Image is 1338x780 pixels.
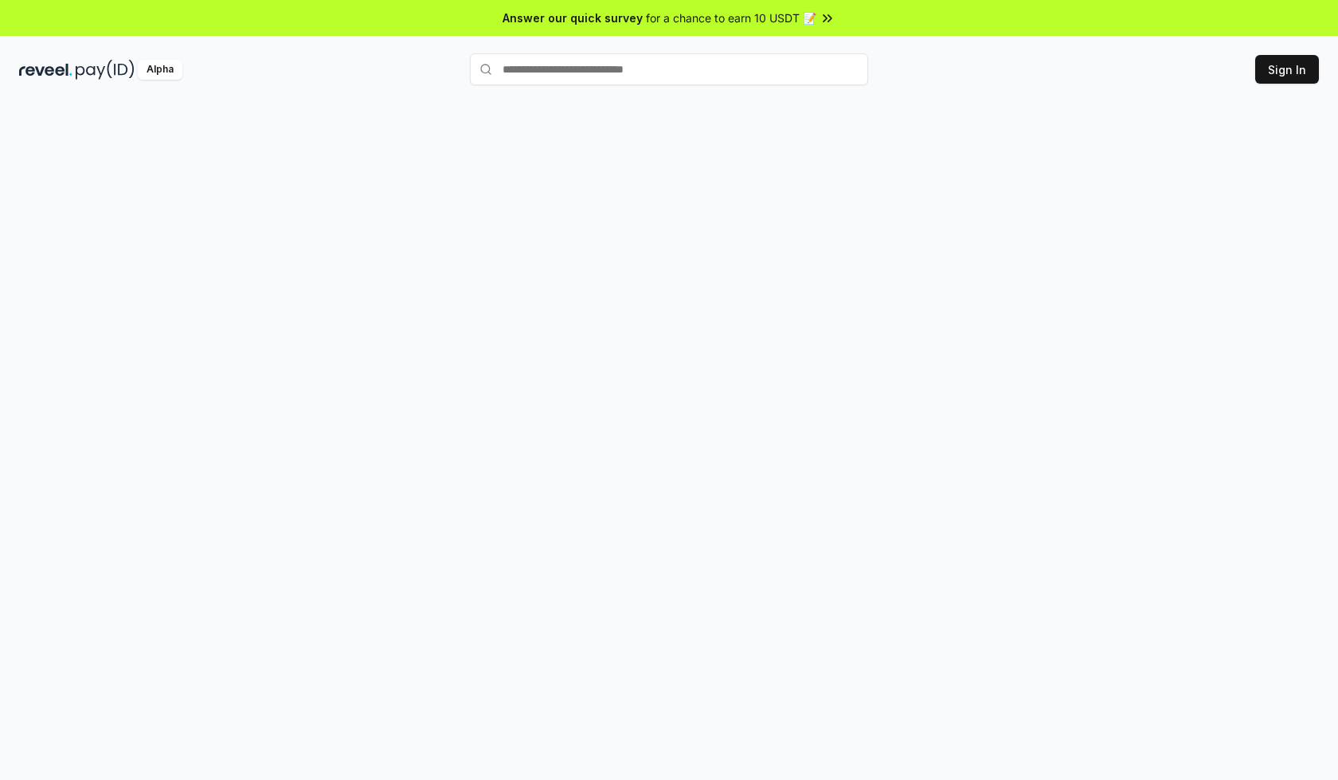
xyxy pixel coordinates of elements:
[138,60,182,80] div: Alpha
[1255,55,1319,84] button: Sign In
[646,10,816,26] span: for a chance to earn 10 USDT 📝
[503,10,643,26] span: Answer our quick survey
[76,60,135,80] img: pay_id
[19,60,72,80] img: reveel_dark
